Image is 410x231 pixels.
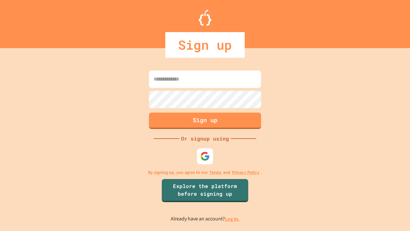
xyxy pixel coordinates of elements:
[148,169,262,176] p: By signing up, you agree to our and .
[149,113,261,129] button: Sign up
[209,169,221,176] a: Terms
[179,135,231,142] div: Or signup using
[165,32,245,58] div: Sign up
[162,179,248,202] a: Explore the platform before signing up
[200,151,210,161] img: google-icon.svg
[199,10,211,26] img: Logo.svg
[225,216,240,222] a: Log in.
[232,169,259,176] a: Privacy Policy
[171,215,240,223] p: Already have an account?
